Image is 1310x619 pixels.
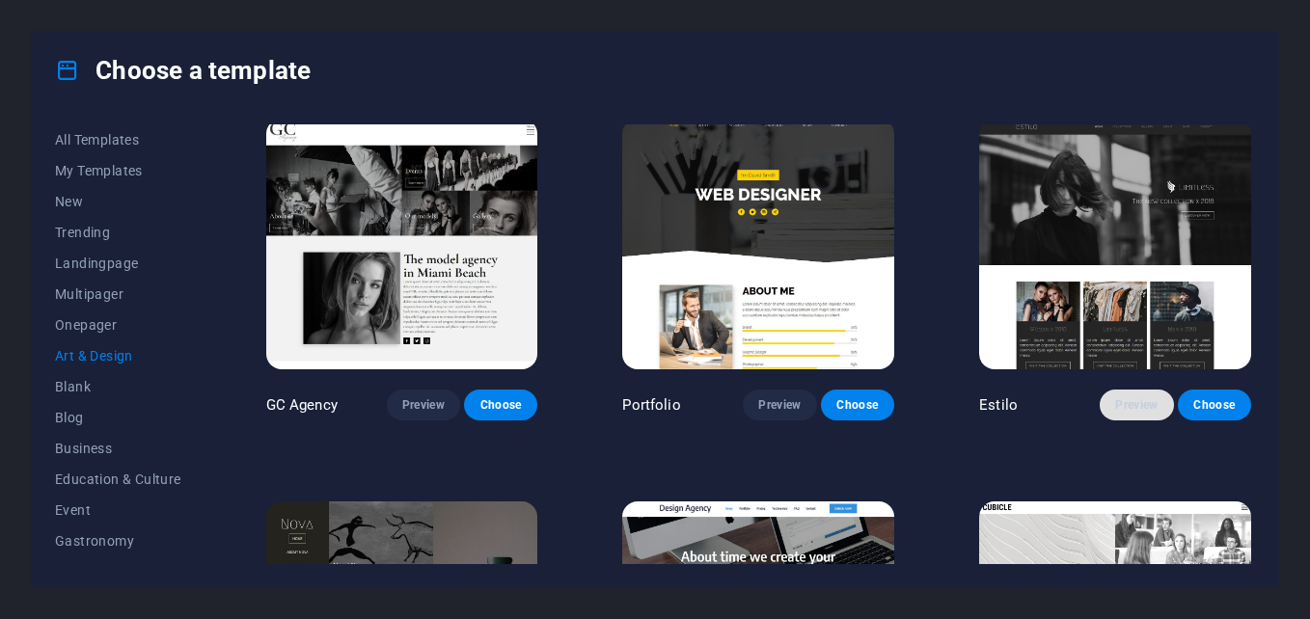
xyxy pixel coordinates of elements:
button: Education & Culture [55,464,181,495]
button: Art & Design [55,340,181,371]
span: All Templates [55,132,181,148]
span: Onepager [55,317,181,333]
button: Trending [55,217,181,248]
span: Landingpage [55,256,181,271]
button: Choose [821,390,894,420]
button: Landingpage [55,248,181,279]
span: Preview [1115,397,1158,413]
button: Event [55,495,181,525]
h4: Choose a template [55,55,311,86]
button: Gastronomy [55,525,181,556]
span: Multipager [55,286,181,302]
button: Preview [1100,390,1173,420]
span: My Templates [55,163,181,178]
button: Onepager [55,309,181,340]
img: GC Agency [266,119,538,369]
span: Trending [55,225,181,240]
span: Blank [55,379,181,394]
span: Choose [836,397,879,413]
button: My Templates [55,155,181,186]
span: Event [55,502,181,518]
span: Art & Design [55,348,181,363]
span: Blog [55,410,181,425]
button: Multipager [55,279,181,309]
p: Portfolio [622,395,680,415]
button: Preview [387,390,460,420]
p: Estilo [979,395,1018,415]
span: New [55,194,181,209]
span: Education & Culture [55,471,181,487]
span: Business [55,441,181,456]
button: All Templates [55,124,181,155]
button: Health [55,556,181,587]
button: Blog [55,402,181,433]
span: Preview [402,397,445,413]
span: Choose [479,397,522,413]
img: Portfolio [622,119,894,369]
button: New [55,186,181,217]
button: Choose [464,390,537,420]
span: Gastronomy [55,533,181,549]
button: Choose [1178,390,1251,420]
span: Preview [758,397,801,413]
button: Business [55,433,181,464]
img: Estilo [979,119,1251,369]
button: Preview [743,390,816,420]
span: Choose [1193,397,1236,413]
button: Blank [55,371,181,402]
p: GC Agency [266,395,338,415]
